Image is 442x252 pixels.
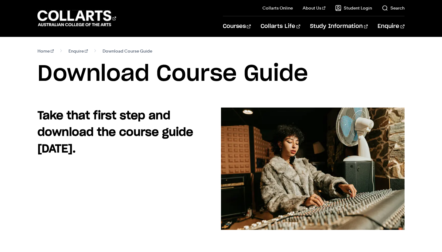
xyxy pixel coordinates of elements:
h1: Download Course Guide [37,60,404,88]
span: Download Course Guide [103,47,152,55]
a: Student Login [335,5,372,11]
a: Courses [223,16,251,37]
a: Enquire [378,16,404,37]
a: About Us [303,5,325,11]
a: Enquire [68,47,88,55]
a: Collarts Online [262,5,293,11]
strong: Take that first step and download the course guide [DATE]. [37,110,193,155]
a: Home [37,47,54,55]
div: Go to homepage [37,10,116,27]
a: Study Information [310,16,368,37]
a: Search [382,5,405,11]
a: Collarts Life [261,16,300,37]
